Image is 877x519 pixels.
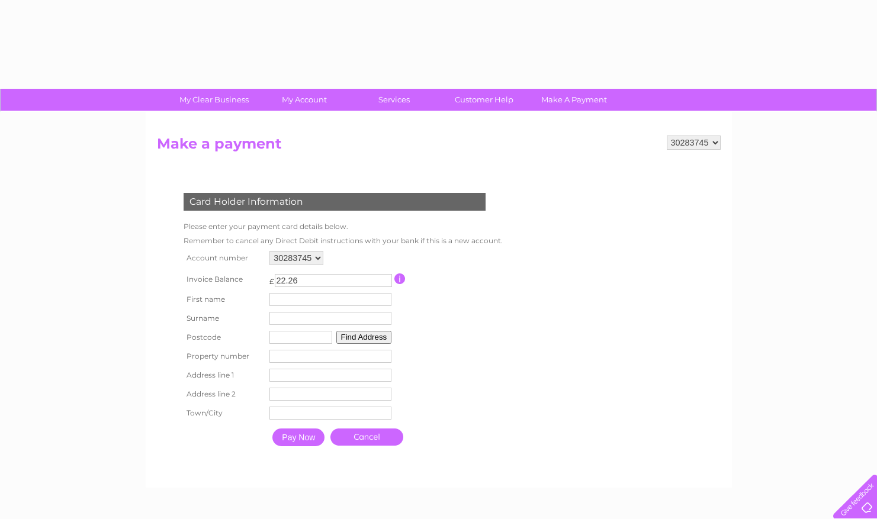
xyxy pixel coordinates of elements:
th: First name [181,290,267,309]
th: Invoice Balance [181,268,267,290]
th: Address line 1 [181,366,267,385]
a: My Clear Business [165,89,263,111]
th: Postcode [181,328,267,347]
a: Make A Payment [525,89,623,111]
div: Card Holder Information [184,193,486,211]
a: Services [345,89,443,111]
a: Customer Help [435,89,533,111]
th: Address line 2 [181,385,267,404]
a: Cancel [330,428,403,446]
th: Property number [181,347,267,366]
input: Pay Now [272,428,325,446]
input: Information [394,273,406,284]
td: £ [269,271,274,286]
h2: Make a payment [157,136,721,158]
th: Surname [181,309,267,328]
button: Find Address [336,331,392,344]
td: Remember to cancel any Direct Debit instructions with your bank if this is a new account. [181,234,506,248]
th: Town/City [181,404,267,423]
a: My Account [255,89,353,111]
td: Please enter your payment card details below. [181,220,506,234]
th: Account number [181,248,267,268]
